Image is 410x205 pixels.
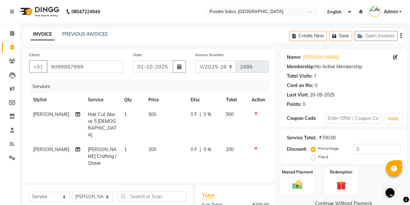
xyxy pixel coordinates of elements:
[369,6,380,17] img: Admin
[287,63,315,70] div: Membership:
[88,147,116,166] span: [PERSON_NAME] Crafting / Shave
[200,146,201,153] span: |
[355,31,398,41] button: Open Invoices
[120,93,145,107] th: Qty
[30,29,54,40] a: INVOICE
[202,192,217,199] span: Total
[287,146,307,153] div: Discount:
[191,111,197,118] span: 0 F
[29,93,84,107] th: Stylist
[204,111,211,118] span: 0 %
[303,101,305,108] div: 0
[303,54,339,61] a: [PERSON_NAME]
[29,60,47,73] button: +91
[310,92,334,98] div: 20-09-2025
[329,31,352,41] button: Save
[287,73,312,80] div: Total Visits:
[191,146,197,153] span: 0 F
[289,179,305,190] img: _cash.svg
[187,93,222,107] th: Disc
[314,73,316,80] div: 7
[204,146,211,153] span: 0 %
[200,111,201,118] span: |
[226,147,233,152] span: 200
[318,146,339,151] label: Percentage
[84,93,120,107] th: Service
[333,179,349,191] img: _gift.svg
[124,147,127,152] span: 1
[383,8,398,15] span: Admin
[29,52,40,58] label: Client
[315,82,317,89] div: 0
[17,3,61,21] img: logo
[226,111,233,117] span: 500
[289,31,327,41] button: Create New
[287,115,325,122] div: Coupon Code
[325,113,381,123] input: Enter Offer / Coupon Code
[62,31,108,37] a: PREVIOUS INVOICES
[222,93,248,107] th: Total
[287,135,316,141] div: Service Total:
[248,93,269,107] th: Action
[330,169,352,175] label: Redemption
[319,135,336,141] div: ₹700.00
[145,93,187,107] th: Price
[282,169,313,175] label: Manual Payment
[195,52,224,58] label: Invoice Number
[124,111,127,117] span: 1
[287,101,301,108] div: Points:
[287,82,313,89] div: Card on file:
[71,3,100,21] b: 08047224946
[47,60,123,73] input: Search by Name/Mobile/Email/Code
[287,54,301,61] div: Name:
[384,114,403,123] button: Apply
[287,92,309,98] div: Last Visit:
[318,154,328,160] label: Fixed
[148,111,156,117] span: 500
[88,111,116,138] span: Hair Cut Above 5 [DEMOGRAPHIC_DATA]
[33,111,69,117] span: [PERSON_NAME]
[148,147,156,152] span: 200
[33,147,69,152] span: [PERSON_NAME]
[287,63,400,70] div: No Active Membership
[118,191,186,201] input: Search or Scan
[383,179,404,199] iframe: chat widget
[30,81,274,93] div: Services
[133,52,142,58] label: Date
